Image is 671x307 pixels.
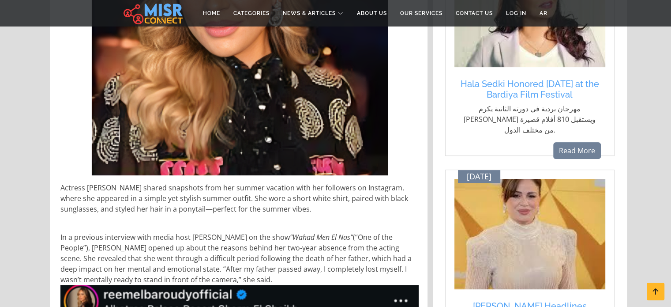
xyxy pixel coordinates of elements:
[449,5,499,22] a: Contact Us
[290,232,353,242] em: “Wahad Men El Nas”
[227,5,276,22] a: Categories
[196,5,227,22] a: Home
[394,5,449,22] a: Our Services
[553,142,601,159] a: Read More
[454,179,605,289] img: إلهام شاهين خلال حفل افتتاح مهرجان بردية السينمائي بدار الأوبرا المصرية
[276,5,350,22] a: News & Articles
[459,79,601,100] a: Hala Sedki Honored [DATE] at the Bardiya Film Festival
[459,103,601,135] p: مهرجان بردية في دورته الثانية يكرم [PERSON_NAME] ويستقبل 810 أفلام قصيرة من مختلف الدول.
[467,172,491,182] span: [DATE]
[283,9,336,17] span: News & Articles
[533,5,554,22] a: AR
[350,5,394,22] a: About Us
[60,182,419,214] p: Actress [PERSON_NAME] shared snapshots from her summer vacation with her followers on Instagram, ...
[499,5,533,22] a: Log in
[124,2,183,24] img: main.misr_connect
